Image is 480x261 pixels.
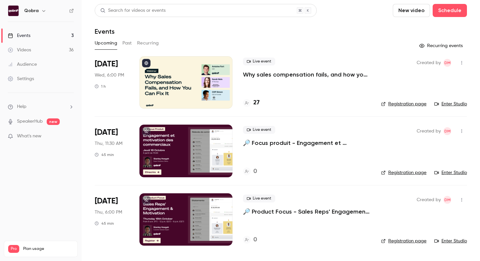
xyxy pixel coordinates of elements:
[17,118,43,125] a: SpeakerHub
[243,167,257,176] a: 0
[443,196,451,204] span: Dylan Manceau
[434,169,467,176] a: Enter Studio
[381,169,426,176] a: Registration page
[417,127,441,135] span: Created by
[95,209,122,216] span: Thu, 6:00 PM
[8,61,37,68] div: Audience
[95,193,129,246] div: Oct 16 Thu, 6:00 PM (Europe/Paris)
[95,72,124,78] span: Wed, 6:00 PM
[137,38,159,48] button: Recurring
[243,195,275,202] span: Live event
[122,38,132,48] button: Past
[8,47,31,53] div: Videos
[444,196,451,204] span: DM
[243,235,257,244] a: 0
[95,196,118,206] span: [DATE]
[243,71,371,78] a: Why sales compensation fails, and how you can fix it
[24,8,39,14] h6: Qobra
[8,32,30,39] div: Events
[253,98,260,107] h4: 27
[253,167,257,176] h4: 0
[95,127,118,138] span: [DATE]
[417,59,441,67] span: Created by
[8,103,74,110] li: help-dropdown-opener
[243,58,275,65] span: Live event
[95,27,115,35] h1: Events
[243,139,371,147] a: 🔎 Focus produit - Engagement et motivation des commerciaux
[23,246,73,252] span: Plan usage
[95,84,106,89] div: 1 h
[434,101,467,107] a: Enter Studio
[95,125,129,177] div: Oct 16 Thu, 11:30 AM (Europe/Paris)
[443,59,451,67] span: Dylan Manceau
[8,76,34,82] div: Settings
[47,118,60,125] span: new
[253,235,257,244] h4: 0
[243,98,260,107] a: 27
[243,126,275,134] span: Live event
[95,56,129,109] div: Oct 8 Wed, 6:00 PM (Europe/Paris)
[95,38,117,48] button: Upcoming
[416,41,467,51] button: Recurring events
[8,6,19,16] img: Qobra
[100,7,166,14] div: Search for videos or events
[95,152,114,157] div: 45 min
[444,59,451,67] span: DM
[17,133,41,140] span: What's new
[443,127,451,135] span: Dylan Manceau
[66,133,74,139] iframe: Noticeable Trigger
[95,221,114,226] div: 45 min
[433,4,467,17] button: Schedule
[381,101,426,107] a: Registration page
[417,196,441,204] span: Created by
[95,59,118,69] span: [DATE]
[393,4,430,17] button: New video
[444,127,451,135] span: DM
[243,208,371,216] a: 🔎 Product Focus - Sales Reps' Engagement & Motivation
[95,140,122,147] span: Thu, 11:30 AM
[8,245,19,253] span: Pro
[17,103,26,110] span: Help
[434,238,467,244] a: Enter Studio
[381,238,426,244] a: Registration page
